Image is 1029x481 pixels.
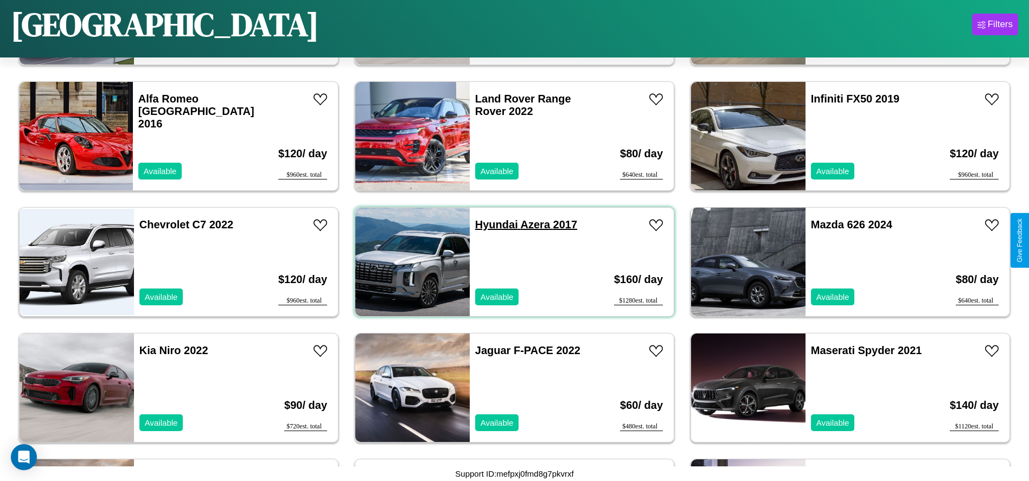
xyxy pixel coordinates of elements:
p: Support ID: mefpxj0fmd8g7pkvrxf [455,466,573,481]
p: Available [144,164,177,178]
a: Alfa Romeo [GEOGRAPHIC_DATA] 2016 [138,93,254,130]
a: Chevrolet C7 2022 [139,219,233,230]
div: Filters [988,19,1013,30]
h3: $ 140 / day [950,388,999,422]
div: Open Intercom Messenger [11,444,37,470]
div: $ 960 est. total [278,297,327,305]
div: $ 1280 est. total [614,297,663,305]
h3: $ 120 / day [950,137,999,171]
a: Hyundai Azera 2017 [475,219,577,230]
p: Available [145,415,178,430]
h3: $ 120 / day [278,262,327,297]
h3: $ 60 / day [620,388,663,422]
div: $ 960 est. total [950,171,999,179]
p: Available [145,290,178,304]
a: Land Rover Range Rover 2022 [475,93,571,117]
a: Mazda 626 2024 [811,219,892,230]
p: Available [481,164,514,178]
p: Available [816,290,849,304]
h3: $ 80 / day [620,137,663,171]
h3: $ 80 / day [956,262,999,297]
a: Jaguar F-PACE 2022 [475,344,580,356]
a: Infiniti FX50 2019 [811,93,899,105]
p: Available [481,415,514,430]
div: $ 480 est. total [620,422,663,431]
h1: [GEOGRAPHIC_DATA] [11,2,319,47]
div: $ 1120 est. total [950,422,999,431]
h3: $ 120 / day [278,137,327,171]
p: Available [481,290,514,304]
div: $ 960 est. total [278,171,327,179]
a: Maserati Spyder 2021 [811,344,922,356]
div: $ 720 est. total [284,422,327,431]
button: Filters [972,14,1018,35]
div: $ 640 est. total [620,171,663,179]
p: Available [816,415,849,430]
div: $ 640 est. total [956,297,999,305]
h3: $ 90 / day [284,388,327,422]
p: Available [816,164,849,178]
a: Kia Niro 2022 [139,344,208,356]
div: Give Feedback [1016,219,1024,262]
h3: $ 160 / day [614,262,663,297]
